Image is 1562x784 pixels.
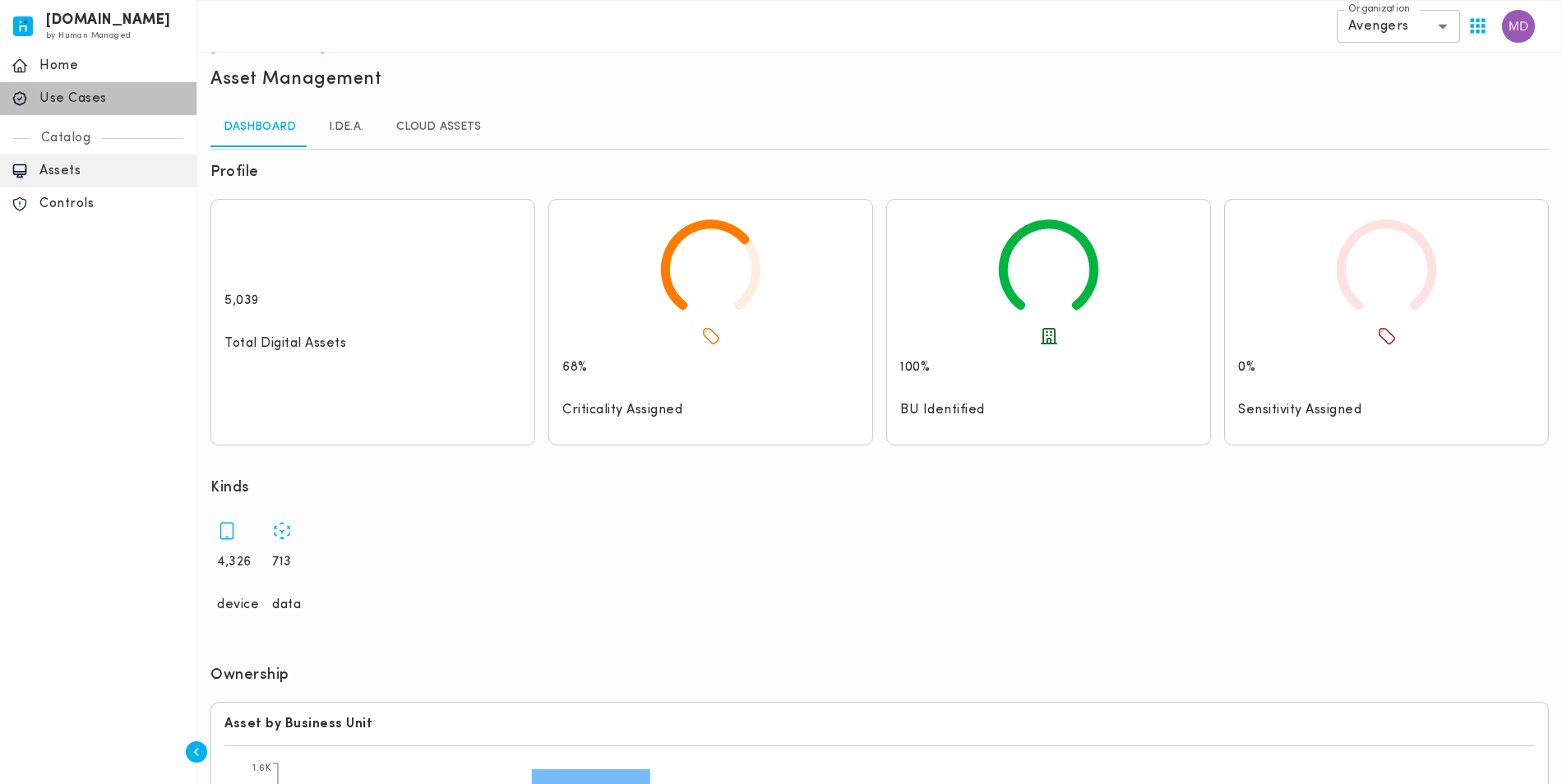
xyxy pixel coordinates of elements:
p: 5,039 [224,293,259,309]
label: Organization [1348,2,1410,16]
p: Sensitivity Assigned [1238,402,1535,418]
h6: Asset by Business Unit [224,716,1535,732]
p: 713 [272,554,292,570]
p: Controls [39,196,185,212]
p: Assets [39,163,185,179]
p: Catalog [30,130,103,146]
h6: Kinds [210,478,250,498]
span: by Human Managed [46,31,131,40]
p: device [217,597,259,613]
p: 68% [562,359,588,376]
tspan: 1.6K [252,764,271,774]
img: Marc Daniel Jamindang [1502,10,1535,43]
p: 0% [1238,359,1255,376]
div: Avengers [1337,10,1460,43]
p: Criticality Assigned [562,402,859,418]
p: Home [39,58,185,74]
button: User [1495,3,1541,49]
p: BU Identified [900,402,1197,418]
a: Dashboard [210,108,309,147]
img: invicta.io [13,16,33,36]
h6: Profile [210,163,259,182]
a: Cloud Assets [383,108,494,147]
p: Use Cases [39,90,185,107]
a: I.DE.A. [309,108,383,147]
p: 100% [900,359,930,376]
h6: Ownership [210,666,289,685]
p: data [272,597,301,613]
p: Total Digital Assets [224,335,521,352]
p: 4,326 [217,554,252,570]
h6: [DOMAIN_NAME] [46,15,171,26]
h5: Asset Management [210,68,381,91]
